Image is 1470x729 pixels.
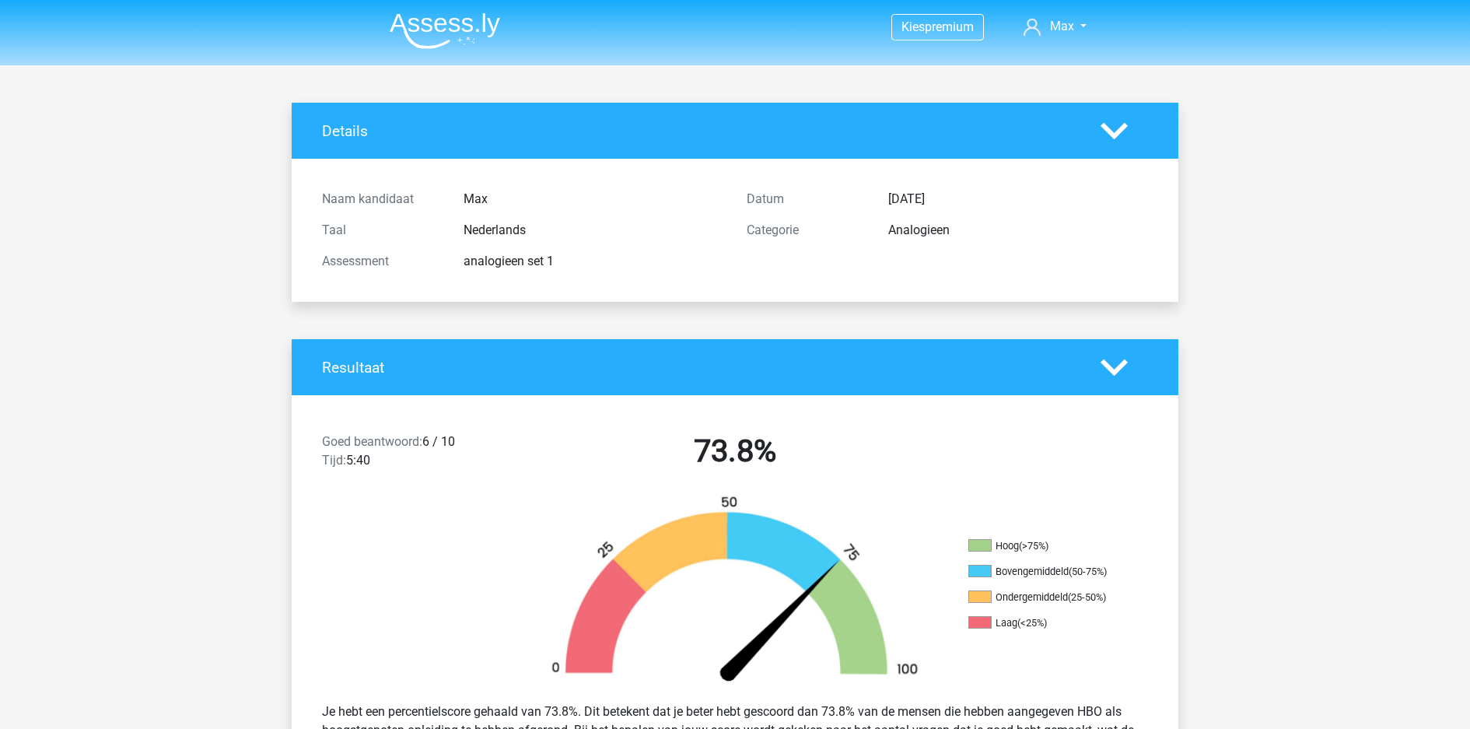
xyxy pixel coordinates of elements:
div: (50-75%) [1069,566,1107,577]
div: Analogieen [877,221,1160,240]
div: Assessment [310,252,452,271]
div: (<25%) [1017,617,1047,629]
div: [DATE] [877,190,1160,209]
div: Max [452,190,735,209]
img: Assessly [390,12,500,49]
div: (>75%) [1019,540,1048,552]
div: 6 / 10 5:40 [310,433,523,476]
div: Taal [310,221,452,240]
div: Nederlands [452,221,735,240]
span: Goed beantwoord: [322,434,422,449]
span: Tijd: [322,453,346,468]
h4: Details [322,122,1077,140]
span: premium [925,19,974,34]
div: Naam kandidaat [310,190,452,209]
li: Laag [968,616,1124,630]
div: Categorie [735,221,877,240]
h4: Resultaat [322,359,1077,377]
a: Max [1017,17,1093,36]
li: Bovengemiddeld [968,565,1124,579]
li: Ondergemiddeld [968,591,1124,605]
img: 74.2161dc2803b4.png [525,495,945,690]
a: Kiespremium [892,16,983,37]
div: (25-50%) [1068,591,1106,603]
div: Datum [735,190,877,209]
li: Hoog [968,539,1124,553]
div: analogieen set 1 [452,252,735,271]
span: Max [1050,19,1074,33]
span: Kies [901,19,925,34]
h2: 73.8% [534,433,936,470]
